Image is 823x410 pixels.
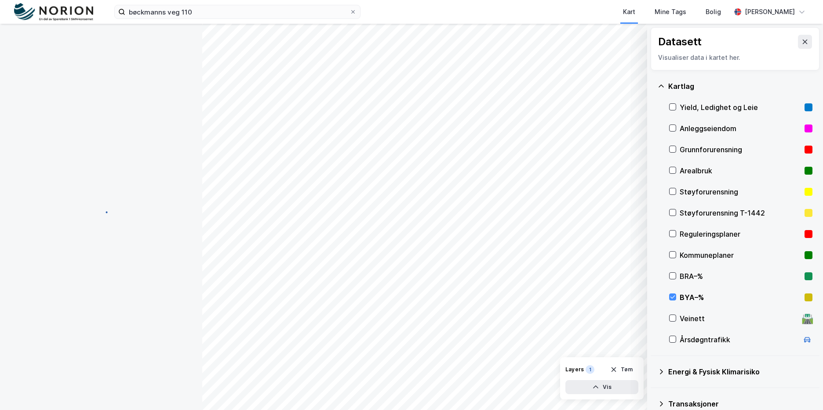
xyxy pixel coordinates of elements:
img: spinner.a6d8c91a73a9ac5275cf975e30b51cfb.svg [94,205,108,219]
div: Transaksjoner [668,399,812,409]
div: Bolig [706,7,721,17]
div: Støyforurensning T-1442 [680,208,801,218]
div: 1 [586,365,594,374]
input: Søk på adresse, matrikkel, gårdeiere, leietakere eller personer [125,5,350,18]
div: Energi & Fysisk Klimarisiko [668,366,812,377]
div: Arealbruk [680,165,801,176]
img: norion-logo.80e7a08dc31c2e691866.png [14,3,93,21]
div: Visualiser data i kartet her. [658,52,812,63]
div: Kart [623,7,635,17]
button: Tøm [605,362,638,377]
div: Grunnforurensning [680,144,801,155]
iframe: Chat Widget [779,368,823,410]
div: Støyforurensning [680,187,801,197]
div: Kommuneplaner [680,250,801,260]
div: Veinett [680,313,798,324]
div: Anleggseiendom [680,123,801,134]
div: Kontrollprogram for chat [779,368,823,410]
div: Layers [565,366,584,373]
div: [PERSON_NAME] [745,7,795,17]
div: Datasett [658,35,702,49]
div: BYA–% [680,292,801,303]
button: Vis [565,380,638,394]
div: BRA–% [680,271,801,282]
div: Yield, Ledighet og Leie [680,102,801,113]
div: Mine Tags [655,7,686,17]
div: Årsdøgntrafikk [680,334,798,345]
div: 🛣️ [801,313,813,324]
div: Kartlag [668,81,812,92]
div: Reguleringsplaner [680,229,801,239]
